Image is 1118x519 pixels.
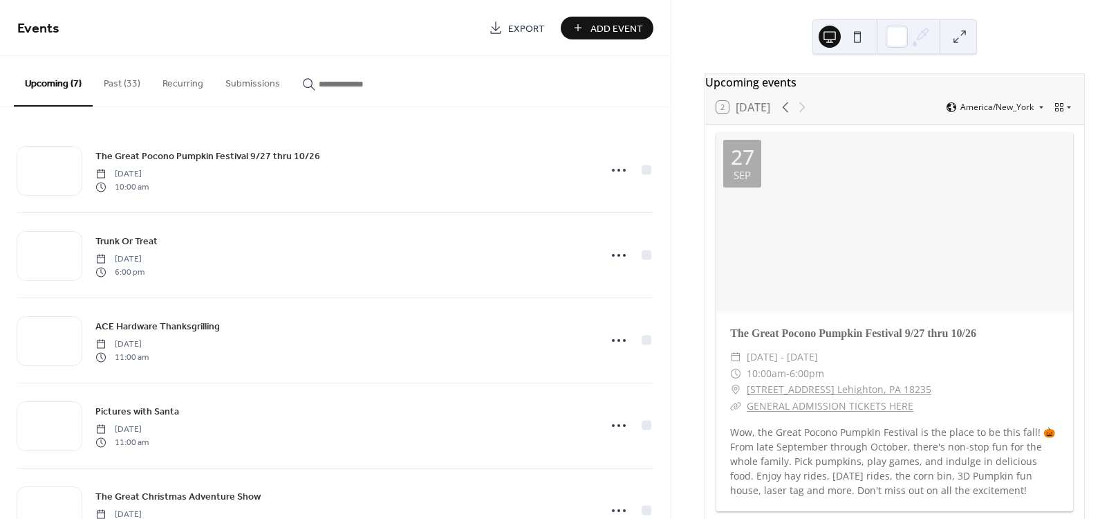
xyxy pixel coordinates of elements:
[786,365,790,382] span: -
[95,436,149,448] span: 11:00 am
[730,327,976,339] a: The Great Pocono Pumpkin Festival 9/27 thru 10/26
[95,489,261,504] a: The Great Christmas Adventure Show
[95,168,149,181] span: [DATE]
[95,403,179,419] a: Pictures with Santa
[95,405,179,419] span: Pictures with Santa
[561,17,653,39] button: Add Event
[151,56,214,105] button: Recurring
[960,103,1034,111] span: America/New_York
[93,56,151,105] button: Past (33)
[730,381,741,398] div: ​
[95,149,320,164] span: The Great Pocono Pumpkin Festival 9/27 thru 10/26
[508,21,545,36] span: Export
[95,181,149,193] span: 10:00 am
[716,425,1073,498] div: Wow, the Great Pocono Pumpkin Festival is the place to be this fall! 🎃 From late September throug...
[95,266,145,278] span: 6:00 pm
[95,253,145,266] span: [DATE]
[95,320,220,334] span: ACE Hardware Thanksgrilling
[730,398,741,415] div: ​
[705,74,1084,91] div: Upcoming events
[734,170,751,181] div: Sep
[95,424,149,436] span: [DATE]
[95,351,149,363] span: 11:00 am
[95,148,320,164] a: The Great Pocono Pumpkin Festival 9/27 thru 10/26
[730,365,741,382] div: ​
[95,235,158,249] span: Trunk Or Treat
[730,349,741,365] div: ​
[478,17,555,39] a: Export
[214,56,291,105] button: Submissions
[95,233,158,249] a: Trunk Or Treat
[747,381,931,398] a: [STREET_ADDRESS] Lehighton, PA 18235
[747,349,818,365] span: [DATE] - [DATE]
[747,399,913,412] a: GENERAL ADMISSION TICKETS HERE
[17,15,59,42] span: Events
[747,365,786,382] span: 10:00am
[14,56,93,107] button: Upcoming (7)
[790,365,824,382] span: 6:00pm
[95,338,149,351] span: [DATE]
[95,490,261,504] span: The Great Christmas Adventure Show
[590,21,643,36] span: Add Event
[731,147,754,167] div: 27
[95,318,220,334] a: ACE Hardware Thanksgrilling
